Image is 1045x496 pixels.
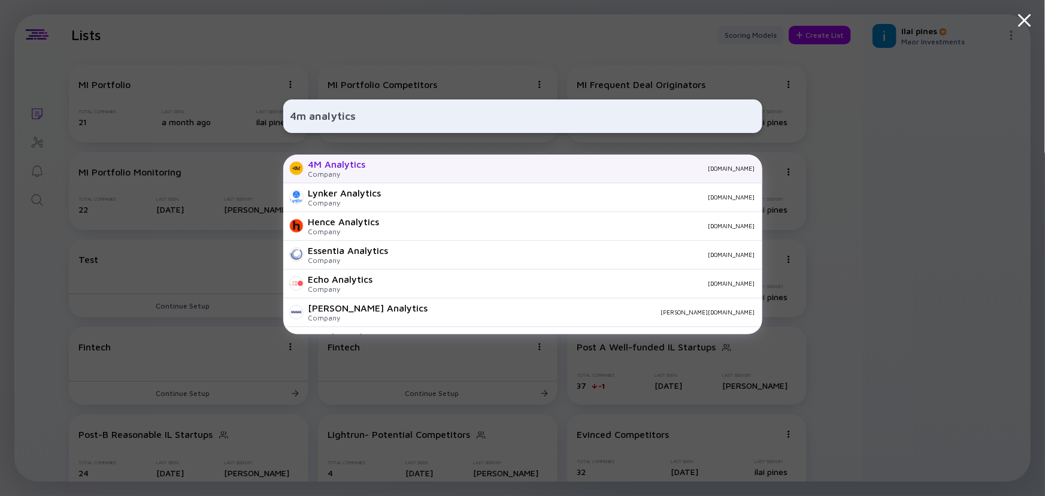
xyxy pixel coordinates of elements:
[308,285,373,294] div: Company
[308,303,428,313] div: [PERSON_NAME] Analytics
[308,256,389,265] div: Company
[308,274,373,285] div: Echo Analytics
[308,216,380,227] div: Hence Analytics
[308,313,428,322] div: Company
[308,198,381,207] div: Company
[375,165,755,172] div: [DOMAIN_NAME]
[383,280,755,287] div: [DOMAIN_NAME]
[438,309,755,316] div: [PERSON_NAME][DOMAIN_NAME]
[389,222,755,229] div: [DOMAIN_NAME]
[308,170,366,179] div: Company
[308,227,380,236] div: Company
[308,245,389,256] div: Essentia Analytics
[308,159,366,170] div: 4M Analytics
[308,331,384,342] div: Wasabi Analytics
[290,105,755,127] input: Search Company or Investor...
[391,193,755,201] div: [DOMAIN_NAME]
[308,187,381,198] div: Lynker Analytics
[398,251,755,258] div: [DOMAIN_NAME]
